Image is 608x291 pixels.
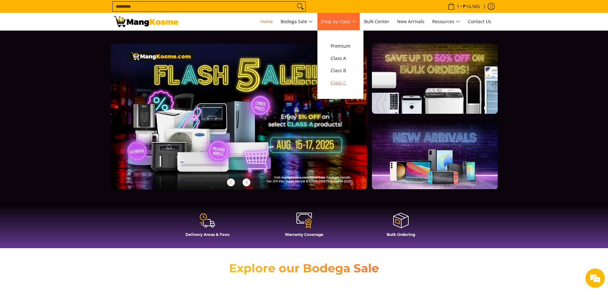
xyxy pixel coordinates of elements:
[468,18,491,24] span: Contact Us
[211,261,398,276] h2: Explore our Bodega Sale
[456,4,460,9] span: 1
[465,13,494,30] a: Contact Us
[239,175,254,189] button: Next
[327,40,354,52] a: Premium
[281,18,313,26] span: Bodega Sale
[257,13,276,30] a: Home
[295,2,305,11] button: Search
[432,18,460,26] span: Resources
[162,232,253,237] h4: Delivery Areas & Fees
[321,18,356,26] span: Shop by Class
[37,81,89,146] span: We're online!
[331,42,350,50] span: Premium
[327,77,354,89] a: Class C
[462,4,481,9] span: ₱14,945
[260,18,273,24] span: Home
[185,13,494,30] nav: Main Menu
[394,13,428,30] a: New Arrivals
[3,176,123,199] textarea: Type your message and hit 'Enter'
[446,3,482,10] span: •
[259,212,349,242] a: Warranty Coverage
[277,13,316,30] a: Bodega Sale
[356,232,446,237] h4: Bulk Ordering
[317,13,360,30] a: Shop by Class
[34,36,108,44] div: Chat with us now
[327,64,354,77] a: Class B
[397,18,424,24] span: New Arrivals
[331,67,350,75] span: Class B
[106,3,121,19] div: Minimize live chat window
[259,232,349,237] h4: Warranty Coverage
[429,13,463,30] a: Resources
[331,54,350,63] span: Class A
[331,79,350,87] span: Class C
[356,212,446,242] a: Bulk Ordering
[364,18,389,24] span: Bulk Center
[361,13,393,30] a: Bulk Center
[111,44,388,200] a: More
[224,175,238,189] button: Previous
[327,52,354,64] a: Class A
[162,212,253,242] a: Delivery Areas & Fees
[114,16,178,27] img: Mang Kosme: Your Home Appliances Warehouse Sale Partner!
